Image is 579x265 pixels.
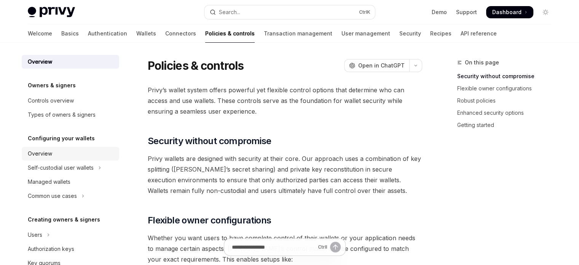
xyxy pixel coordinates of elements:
[461,24,497,43] a: API reference
[28,177,70,186] div: Managed wallets
[232,239,315,255] input: Ask a question...
[28,57,52,66] div: Overview
[28,24,52,43] a: Welcome
[430,24,451,43] a: Recipes
[28,110,96,119] div: Types of owners & signers
[492,8,522,16] span: Dashboard
[61,24,79,43] a: Basics
[148,85,422,117] span: Privy’s wallet system offers powerful yet flexible control options that determine who can access ...
[457,95,558,107] a: Robust policies
[219,8,240,17] div: Search...
[28,81,76,90] h5: Owners & signers
[148,59,244,72] h1: Policies & controls
[22,161,119,175] button: Toggle Self-custodial user wallets section
[22,189,119,203] button: Toggle Common use cases section
[264,24,332,43] a: Transaction management
[28,191,77,201] div: Common use cases
[28,149,52,158] div: Overview
[148,214,271,226] span: Flexible owner configurations
[457,119,558,131] a: Getting started
[148,135,271,147] span: Security without compromise
[344,59,409,72] button: Open in ChatGPT
[136,24,156,43] a: Wallets
[432,8,447,16] a: Demo
[204,5,375,19] button: Open search
[22,94,119,108] a: Controls overview
[457,82,558,95] a: Flexible owner configurations
[457,107,558,119] a: Enhanced security options
[28,215,100,224] h5: Creating owners & signers
[28,230,42,239] div: Users
[88,24,127,43] a: Authentication
[28,134,95,143] h5: Configuring your wallets
[148,153,422,196] span: Privy wallets are designed with security at their core. Our approach uses a combination of key sp...
[28,96,74,105] div: Controls overview
[205,24,255,43] a: Policies & controls
[465,58,499,67] span: On this page
[539,6,552,18] button: Toggle dark mode
[22,147,119,161] a: Overview
[22,228,119,242] button: Toggle Users section
[22,55,119,69] a: Overview
[457,70,558,82] a: Security without compromise
[358,62,405,69] span: Open in ChatGPT
[456,8,477,16] a: Support
[28,7,75,18] img: light logo
[165,24,196,43] a: Connectors
[22,175,119,189] a: Managed wallets
[22,108,119,122] a: Types of owners & signers
[341,24,390,43] a: User management
[28,163,94,172] div: Self-custodial user wallets
[486,6,533,18] a: Dashboard
[148,233,422,265] span: Whether you want users to have complete control of their wallets or your application needs to man...
[22,242,119,256] a: Authorization keys
[399,24,421,43] a: Security
[28,244,74,254] div: Authorization keys
[359,9,370,15] span: Ctrl K
[330,242,341,252] button: Send message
